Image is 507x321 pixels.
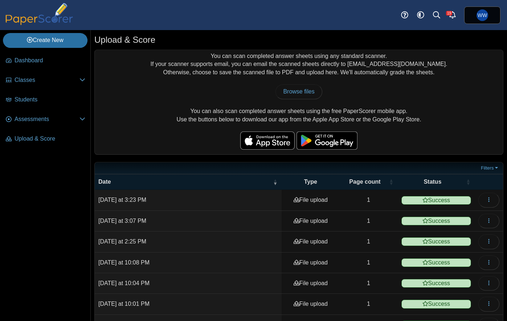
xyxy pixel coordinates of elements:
td: 1 [339,232,397,252]
span: Success [401,217,471,225]
a: Browse files [275,84,322,99]
td: File upload [282,232,339,252]
time: Sep 9, 2025 at 10:08 PM [98,259,150,266]
a: Alerts [445,7,461,23]
a: Upload & Score [3,130,88,148]
img: apple-store-badge.svg [240,132,295,150]
td: 1 [339,253,397,273]
span: Page count : Activate to sort [389,174,393,189]
td: 1 [339,294,397,314]
span: Browse files [283,88,314,95]
td: 1 [339,211,397,232]
a: Filters [479,164,501,172]
a: Classes [3,72,88,89]
span: Status : Activate to sort [466,174,470,189]
span: Students [15,96,85,104]
time: Sep 9, 2025 at 10:04 PM [98,280,150,286]
a: Create New [3,33,87,47]
span: Classes [15,76,79,84]
td: File upload [282,211,339,232]
span: Success [401,279,471,288]
td: 1 [339,190,397,210]
td: File upload [282,273,339,294]
span: Success [401,258,471,267]
a: Students [3,91,88,109]
td: File upload [282,253,339,273]
time: Sep 10, 2025 at 2:25 PM [98,238,146,245]
td: File upload [282,190,339,210]
time: Sep 10, 2025 at 3:23 PM [98,197,146,203]
span: Success [401,237,471,246]
td: File upload [282,294,339,314]
span: William Whitney [477,9,488,21]
span: Type [304,179,317,185]
a: William Whitney [464,7,500,24]
img: google-play-badge.png [297,132,357,150]
img: PaperScorer [3,3,75,25]
a: Assessments [3,111,88,128]
span: Assessments [15,115,79,123]
span: Dashboard [15,57,85,64]
span: Success [401,196,471,205]
span: Page count [349,179,380,185]
div: You can scan completed answer sheets using any standard scanner. If your scanner supports email, ... [95,50,503,154]
h1: Upload & Score [94,34,155,46]
a: Dashboard [3,52,88,70]
time: Sep 10, 2025 at 3:07 PM [98,218,146,224]
span: Date : Activate to remove sorting [273,174,277,189]
span: Date [98,179,111,185]
td: 1 [339,273,397,294]
span: Upload & Score [15,135,85,143]
a: PaperScorer [3,20,75,26]
span: William Whitney [478,13,487,18]
time: Sep 9, 2025 at 10:01 PM [98,301,150,307]
span: Status [424,179,441,185]
span: Success [401,300,471,308]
